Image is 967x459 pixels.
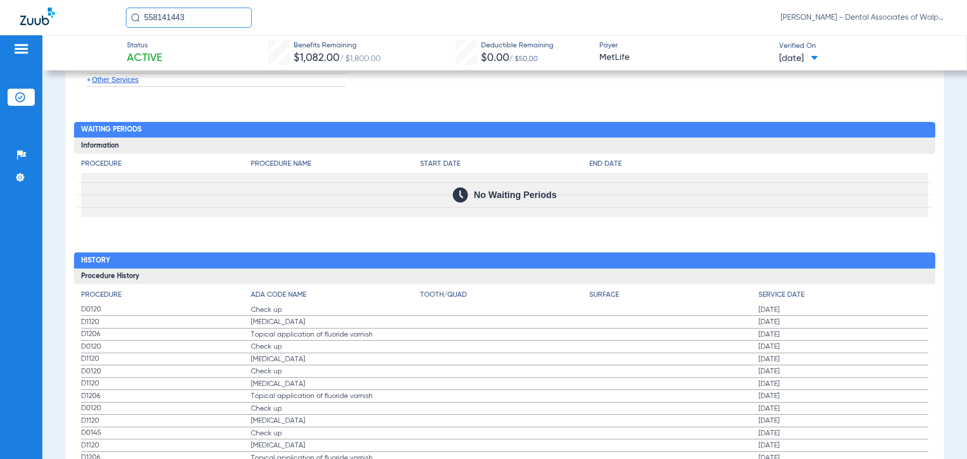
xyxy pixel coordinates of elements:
[589,290,758,300] h4: Surface
[758,440,928,450] span: [DATE]
[74,138,935,154] h3: Information
[453,187,468,203] img: Calendar
[420,159,589,169] h4: Start Date
[81,329,250,340] span: D1206
[74,252,935,269] h2: History
[13,43,29,55] img: hamburger-icon
[81,317,250,327] span: D1120
[758,379,928,389] span: [DATE]
[420,159,589,173] app-breakdown-title: Start Date
[81,391,250,402] span: D1206
[251,354,420,364] span: [MEDICAL_DATA]
[81,290,250,304] app-breakdown-title: Procedure
[420,290,589,304] app-breakdown-title: Tooth/Quad
[81,428,250,438] span: D0145
[251,404,420,414] span: Check up
[81,304,250,315] span: D0120
[758,305,928,315] span: [DATE]
[781,13,947,23] span: [PERSON_NAME] - Dental Associates of Walpole
[251,290,420,300] h4: ADA Code Name
[779,41,950,51] span: Verified On
[589,290,758,304] app-breakdown-title: Surface
[251,440,420,450] span: [MEDICAL_DATA]
[758,391,928,401] span: [DATE]
[81,416,250,426] span: D1120
[81,378,250,389] span: D1120
[251,391,420,401] span: Topical application of fluoride varnish
[294,53,339,63] span: $1,082.00
[81,159,250,173] app-breakdown-title: Procedure
[758,428,928,438] span: [DATE]
[251,305,420,315] span: Check up
[251,159,420,169] h4: Procedure Name
[81,403,250,414] span: D0120
[758,317,928,327] span: [DATE]
[758,366,928,376] span: [DATE]
[294,40,381,51] span: Benefits Remaining
[92,76,139,84] span: Other Services
[420,290,589,300] h4: Tooth/Quad
[758,342,928,352] span: [DATE]
[589,159,928,169] h4: End Date
[92,63,165,71] span: Miscellaneous Services
[251,428,420,438] span: Check up
[758,416,928,426] span: [DATE]
[251,342,420,352] span: Check up
[917,411,967,459] iframe: Chat Widget
[251,317,420,327] span: [MEDICAL_DATA]
[81,159,250,169] h4: Procedure
[20,8,55,25] img: Zuub Logo
[758,290,928,304] app-breakdown-title: Service Date
[599,40,771,51] span: Payer
[509,55,538,62] span: / $50.00
[251,290,420,304] app-breakdown-title: ADA Code Name
[74,122,935,138] h2: Waiting Periods
[779,52,818,65] span: [DATE]
[127,40,162,51] span: Status
[758,354,928,364] span: [DATE]
[81,440,250,451] span: D1120
[87,76,91,84] span: +
[339,55,381,63] span: / $1,800.00
[589,159,928,173] app-breakdown-title: End Date
[758,290,928,300] h4: Service Date
[251,416,420,426] span: [MEDICAL_DATA]
[81,354,250,364] span: D1120
[251,330,420,340] span: Topical application of fluoride varnish
[599,51,771,64] span: MetLife
[481,40,554,51] span: Deductible Remaining
[81,342,250,352] span: D0120
[251,379,420,389] span: [MEDICAL_DATA]
[81,290,250,300] h4: Procedure
[251,366,420,376] span: Check up
[131,13,140,22] img: Search Icon
[758,404,928,414] span: [DATE]
[474,190,557,200] span: No Waiting Periods
[127,51,162,65] span: Active
[81,366,250,377] span: D0120
[481,53,509,63] span: $0.00
[758,330,928,340] span: [DATE]
[251,159,420,173] app-breakdown-title: Procedure Name
[126,8,252,28] input: Search for patients
[74,269,935,285] h3: Procedure History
